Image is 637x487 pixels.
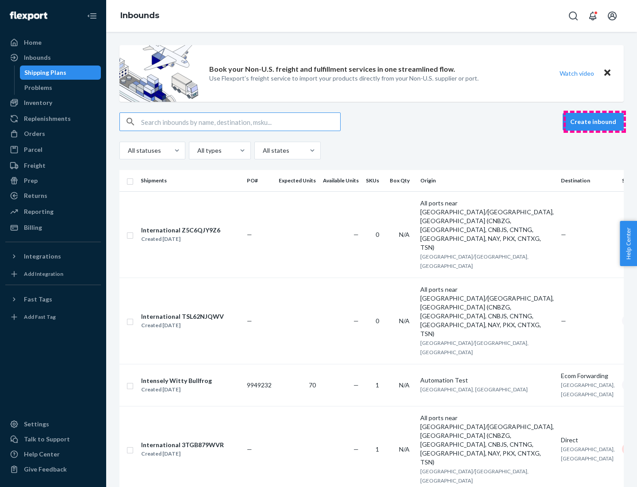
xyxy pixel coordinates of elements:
div: Returns [24,191,47,200]
a: Orders [5,127,101,141]
th: Shipments [137,170,243,191]
div: Ecom Forwarding [561,371,615,380]
a: Inbounds [5,50,101,65]
span: [GEOGRAPHIC_DATA]/[GEOGRAPHIC_DATA], [GEOGRAPHIC_DATA] [420,468,529,484]
a: Settings [5,417,101,431]
input: All statuses [127,146,128,155]
a: Add Integration [5,267,101,281]
span: — [247,231,252,238]
div: Help Center [24,450,60,459]
span: — [353,445,359,453]
span: 1 [376,381,379,389]
div: International Z5C6QJY9Z6 [141,226,220,235]
td: 9949232 [243,364,275,406]
a: Inbounds [120,11,159,20]
span: — [353,317,359,325]
div: Add Integration [24,270,63,278]
span: [GEOGRAPHIC_DATA], [GEOGRAPHIC_DATA] [561,446,615,462]
div: Fast Tags [24,295,52,304]
div: Created [DATE] [141,321,224,330]
div: All ports near [GEOGRAPHIC_DATA]/[GEOGRAPHIC_DATA], [GEOGRAPHIC_DATA] (CNBZG, [GEOGRAPHIC_DATA], ... [420,414,554,467]
a: Add Fast Tag [5,310,101,324]
input: All states [262,146,263,155]
div: Created [DATE] [141,385,212,394]
button: Open notifications [584,7,602,25]
a: Talk to Support [5,432,101,446]
div: Billing [24,223,42,232]
th: Destination [557,170,618,191]
div: Replenishments [24,114,71,123]
th: SKUs [362,170,386,191]
button: Open account menu [603,7,621,25]
span: — [561,317,566,325]
span: N/A [399,445,410,453]
input: All types [196,146,197,155]
th: Expected Units [275,170,319,191]
span: 1 [376,445,379,453]
div: Orders [24,129,45,138]
th: Available Units [319,170,362,191]
span: — [353,381,359,389]
div: Add Fast Tag [24,313,56,321]
button: Fast Tags [5,292,101,306]
div: Parcel [24,145,42,154]
button: Close [602,67,613,80]
a: Home [5,35,101,50]
span: [GEOGRAPHIC_DATA]/[GEOGRAPHIC_DATA], [GEOGRAPHIC_DATA] [420,253,529,269]
a: Shipping Plans [20,66,101,80]
ol: breadcrumbs [113,3,166,29]
span: [GEOGRAPHIC_DATA]/[GEOGRAPHIC_DATA], [GEOGRAPHIC_DATA] [420,340,529,356]
a: Replenishments [5,112,101,126]
button: Watch video [554,67,600,80]
div: International 3TGB879WVR [141,441,224,449]
th: Origin [417,170,557,191]
div: Created [DATE] [141,449,224,458]
span: N/A [399,381,410,389]
button: Open Search Box [564,7,582,25]
div: Prep [24,176,38,185]
a: Parcel [5,143,101,157]
span: 0 [376,317,379,325]
div: Intensely Witty Bullfrog [141,376,212,385]
span: — [353,231,359,238]
div: Freight [24,161,46,170]
span: N/A [399,317,410,325]
div: All ports near [GEOGRAPHIC_DATA]/[GEOGRAPHIC_DATA], [GEOGRAPHIC_DATA] (CNBZG, [GEOGRAPHIC_DATA], ... [420,285,554,338]
span: [GEOGRAPHIC_DATA], [GEOGRAPHIC_DATA] [561,382,615,398]
div: International TSL62NJQWV [141,312,224,321]
button: Help Center [620,221,637,266]
th: Box Qty [386,170,417,191]
div: All ports near [GEOGRAPHIC_DATA]/[GEOGRAPHIC_DATA], [GEOGRAPHIC_DATA] (CNBZG, [GEOGRAPHIC_DATA], ... [420,199,554,252]
button: Integrations [5,249,101,263]
a: Reporting [5,205,101,219]
span: [GEOGRAPHIC_DATA], [GEOGRAPHIC_DATA] [420,386,528,393]
a: Billing [5,220,101,235]
div: Integrations [24,252,61,261]
div: Problems [24,83,52,92]
div: Talk to Support [24,435,70,444]
p: Use Flexport’s freight service to import your products directly from your Non-U.S. supplier or port. [209,74,479,83]
div: Give Feedback [24,465,67,474]
a: Freight [5,158,101,173]
p: Book your Non-U.S. freight and fulfillment services in one streamlined flow. [209,64,455,74]
span: — [247,445,252,453]
span: 70 [309,381,316,389]
input: Search inbounds by name, destination, msku... [141,113,340,131]
div: Inbounds [24,53,51,62]
a: Help Center [5,447,101,461]
div: Reporting [24,207,54,216]
span: N/A [399,231,410,238]
div: Settings [24,420,49,429]
span: — [247,317,252,325]
img: Flexport logo [10,12,47,20]
span: — [561,231,566,238]
span: 0 [376,231,379,238]
div: Home [24,38,42,47]
button: Create inbound [563,113,624,131]
th: PO# [243,170,275,191]
div: Shipping Plans [24,68,66,77]
a: Returns [5,189,101,203]
div: Created [DATE] [141,235,220,243]
a: Inventory [5,96,101,110]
